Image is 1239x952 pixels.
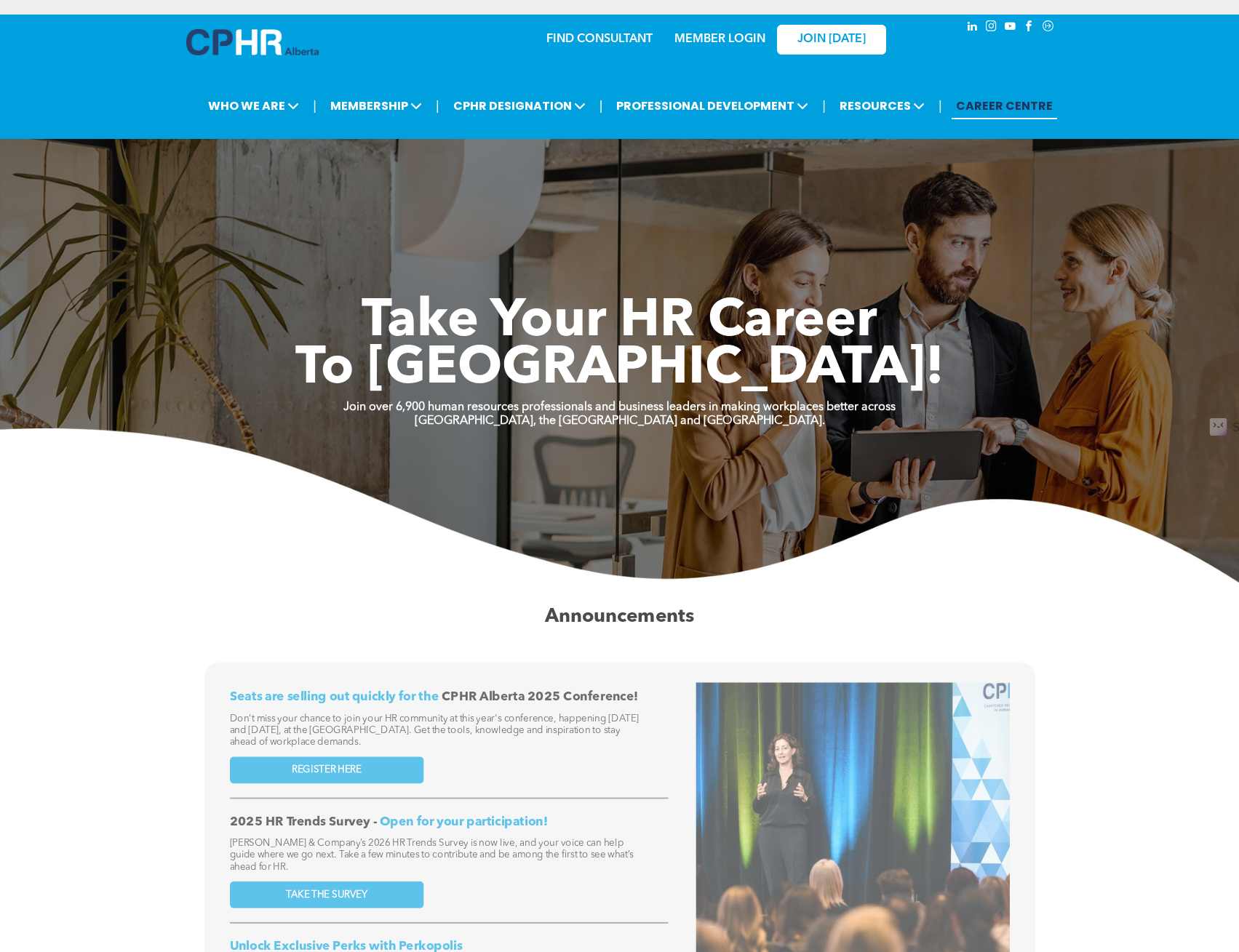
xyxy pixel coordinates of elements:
[965,18,981,38] a: linkedin
[822,91,826,121] li: |
[204,92,303,119] span: WHO WE ARE
[230,816,378,828] span: 2025 HR Trends Survey -
[952,92,1057,119] a: CAREER CENTRE
[295,343,944,396] span: To [GEOGRAPHIC_DATA]!
[286,889,367,901] span: TAKE THE SURVEY
[436,91,439,121] li: |
[674,33,765,45] a: MEMBER LOGIN
[545,607,694,626] span: Announcements
[1003,18,1019,38] a: youtube
[835,92,929,119] span: RESOURCES
[326,92,426,119] span: MEMBERSHIP
[230,691,439,703] span: Seats are selling out quickly for the
[612,92,813,119] span: PROFESSIONAL DEVELOPMENT
[1021,18,1037,38] a: facebook
[599,91,603,121] li: |
[380,816,547,828] span: Open for your participation!
[230,839,634,872] span: [PERSON_NAME] & Company’s 2026 HR Trends Survey is now live, and your voice can help guide where ...
[230,881,424,908] a: TAKE THE SURVEY
[984,18,1000,38] a: instagram
[230,757,424,784] a: REGISTER HERE
[442,691,638,703] span: CPHR Alberta 2025 Conference!
[449,92,590,119] span: CPHR DESIGNATION
[1040,18,1056,38] a: Social network
[415,415,825,427] strong: [GEOGRAPHIC_DATA], the [GEOGRAPHIC_DATA] and [GEOGRAPHIC_DATA].
[230,714,640,748] span: Don't miss your chance to join your HR community at this year's conference, happening [DATE] and ...
[939,91,942,121] li: |
[343,401,896,413] strong: Join over 6,900 human resources professionals and business leaders in making workplaces better ac...
[546,33,653,45] a: FIND CONSULTANT
[797,33,866,47] span: JOIN [DATE]
[362,296,877,348] span: Take Your HR Career
[313,91,316,121] li: |
[777,25,886,55] a: JOIN [DATE]
[186,29,319,55] img: A blue and white logo for cp alberta
[292,764,361,776] span: REGISTER HERE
